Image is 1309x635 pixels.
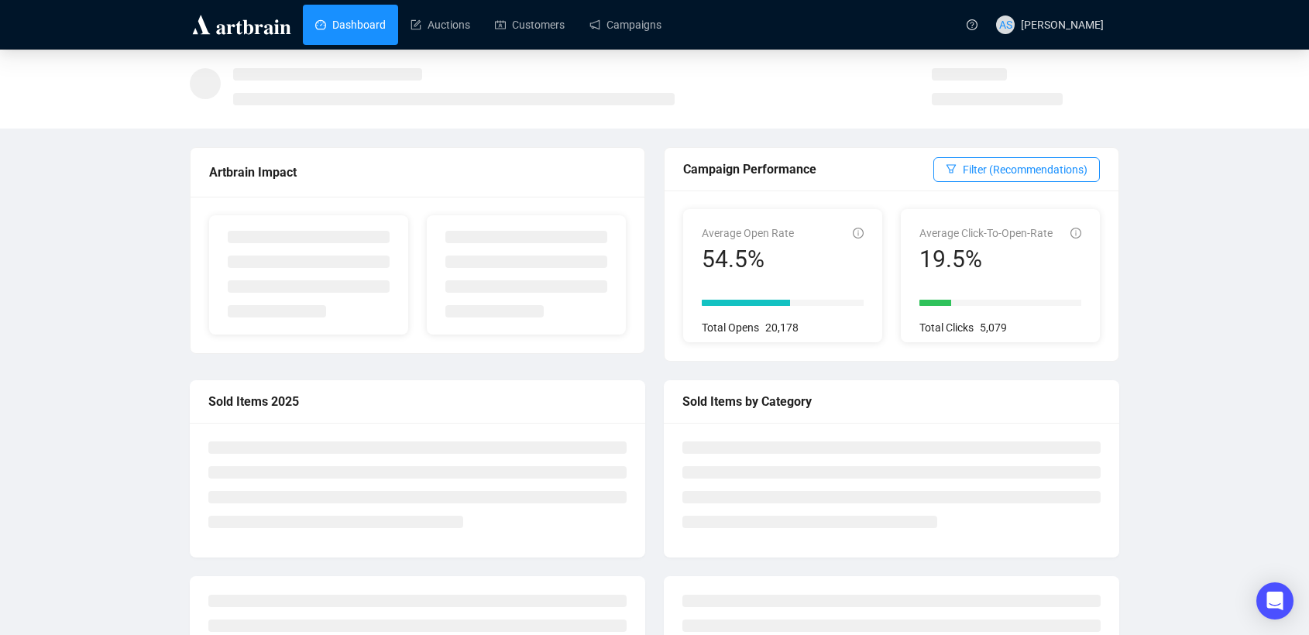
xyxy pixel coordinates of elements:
span: Average Open Rate [702,227,794,239]
div: Open Intercom Messenger [1256,582,1294,620]
span: question-circle [967,19,977,30]
span: info-circle [853,228,864,239]
span: 20,178 [765,321,799,334]
span: Filter (Recommendations) [963,161,1087,178]
span: Total Opens [702,321,759,334]
span: [PERSON_NAME] [1021,19,1104,31]
a: Customers [495,5,565,45]
span: filter [946,163,957,174]
a: Campaigns [589,5,661,45]
span: 5,079 [980,321,1007,334]
span: Average Click-To-Open-Rate [919,227,1053,239]
div: 19.5% [919,245,1053,274]
div: Sold Items by Category [682,392,1101,411]
span: info-circle [1070,228,1081,239]
div: Artbrain Impact [209,163,626,182]
div: Sold Items 2025 [208,392,627,411]
div: Campaign Performance [683,160,933,179]
span: AS [999,16,1012,33]
div: 54.5% [702,245,794,274]
span: Total Clicks [919,321,974,334]
a: Dashboard [315,5,386,45]
button: Filter (Recommendations) [933,157,1100,182]
a: Auctions [411,5,470,45]
img: logo [190,12,294,37]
